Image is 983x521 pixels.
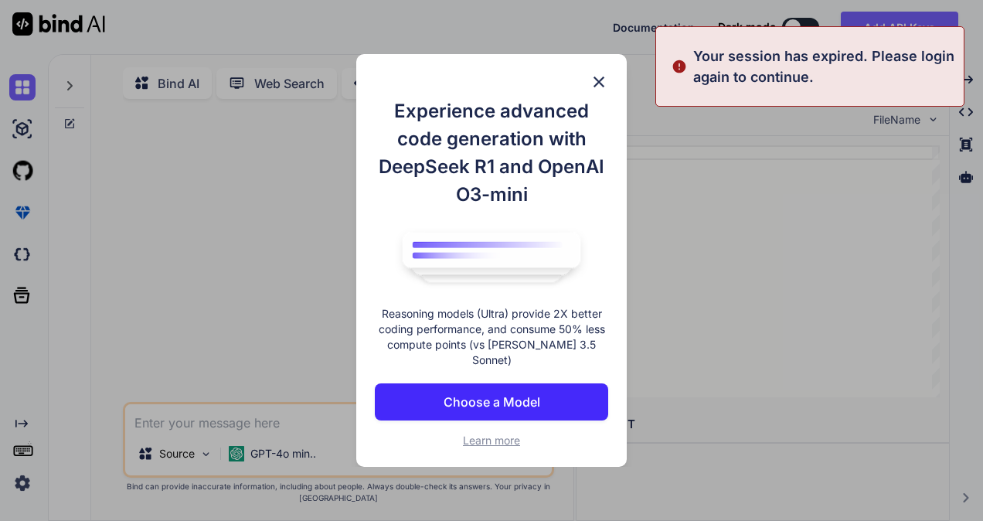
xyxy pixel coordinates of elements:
[672,46,687,87] img: alert
[693,46,954,87] p: Your session has expired. Please login again to continue.
[444,393,540,411] p: Choose a Model
[463,434,520,447] span: Learn more
[590,73,608,91] img: close
[375,383,608,421] button: Choose a Model
[375,97,608,209] h1: Experience advanced code generation with DeepSeek R1 and OpenAI O3-mini
[375,306,608,368] p: Reasoning models (Ultra) provide 2X better coding performance, and consume 50% less compute point...
[391,224,592,291] img: bind logo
